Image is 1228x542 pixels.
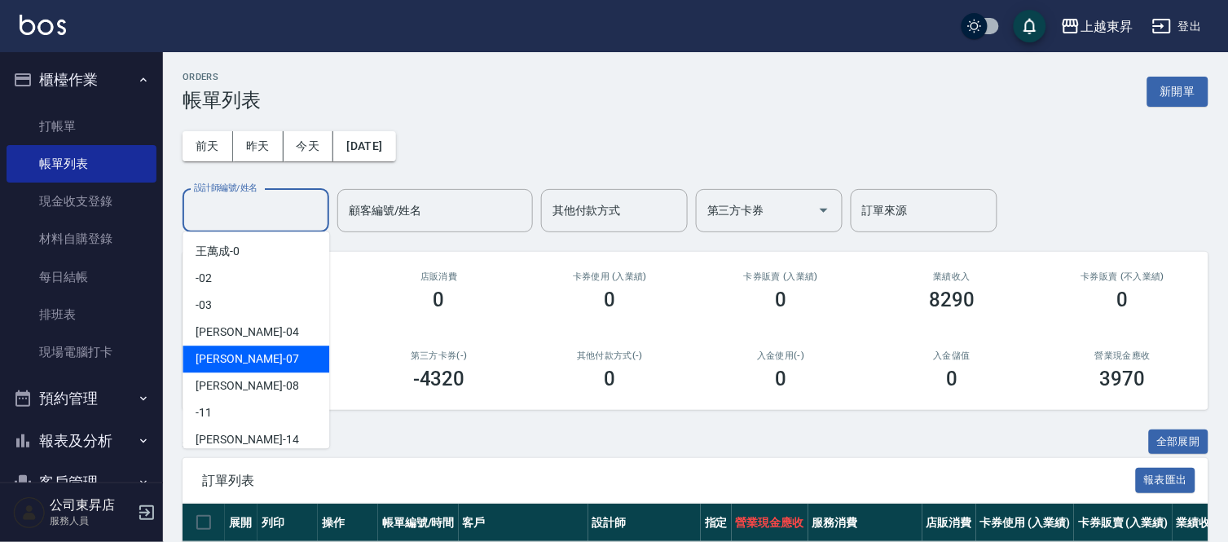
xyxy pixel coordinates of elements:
[7,59,156,101] button: 櫃檯作業
[7,108,156,145] a: 打帳單
[7,420,156,462] button: 報表及分析
[333,131,395,161] button: [DATE]
[194,182,257,194] label: 設計師編號/姓名
[413,368,465,390] h3: -4320
[183,131,233,161] button: 前天
[318,504,378,542] th: 操作
[1147,83,1208,99] a: 新開單
[20,15,66,35] img: Logo
[1014,10,1046,42] button: save
[922,504,976,542] th: 店販消費
[50,513,133,528] p: 服務人員
[1146,11,1208,42] button: 登出
[811,197,837,223] button: Open
[196,350,298,368] span: [PERSON_NAME] -07
[7,461,156,504] button: 客戶管理
[7,333,156,371] a: 現場電腦打卡
[701,504,732,542] th: 指定
[7,145,156,183] a: 帳單列表
[434,289,445,311] h3: 0
[1057,350,1189,361] h2: 營業現金應收
[1173,504,1226,542] th: 業績收入
[459,504,588,542] th: 客戶
[50,497,133,513] h5: 公司東昇店
[715,350,847,361] h2: 入金使用(-)
[1054,10,1139,43] button: 上越東昇
[775,289,786,311] h3: 0
[1149,430,1209,455] button: 全部展開
[808,504,922,542] th: 服務消費
[196,270,212,287] span: -02
[196,324,298,341] span: [PERSON_NAME] -04
[183,72,261,82] h2: ORDERS
[1100,368,1146,390] h3: 3970
[7,220,156,258] a: 材料自購登錄
[284,131,334,161] button: 今天
[7,258,156,296] a: 每日結帳
[196,431,298,448] span: [PERSON_NAME] -14
[196,404,212,421] span: -11
[183,89,261,112] h3: 帳單列表
[544,271,676,282] h2: 卡券使用 (入業績)
[196,297,212,314] span: -03
[544,350,676,361] h2: 其他付款方式(-)
[196,377,298,394] span: [PERSON_NAME] -08
[1057,271,1189,282] h2: 卡券販賣 (不入業績)
[13,496,46,529] img: Person
[225,504,257,542] th: 展開
[373,271,505,282] h2: 店販消費
[257,504,318,542] th: 列印
[732,504,808,542] th: 營業現金應收
[1074,504,1173,542] th: 卡券販賣 (入業績)
[373,350,505,361] h2: 第三方卡券(-)
[605,368,616,390] h3: 0
[378,504,459,542] th: 帳單編號/時間
[946,368,957,390] h3: 0
[886,350,1018,361] h2: 入金儲值
[196,243,240,260] span: 王萬成 -0
[1117,289,1129,311] h3: 0
[715,271,847,282] h2: 卡券販賣 (入業績)
[775,368,786,390] h3: 0
[1136,472,1196,487] a: 報表匯出
[605,289,616,311] h3: 0
[976,504,1075,542] th: 卡券使用 (入業績)
[202,473,1136,489] span: 訂單列表
[1147,77,1208,107] button: 新開單
[7,183,156,220] a: 現金收支登錄
[7,296,156,333] a: 排班表
[588,504,701,542] th: 設計師
[886,271,1018,282] h2: 業績收入
[7,377,156,420] button: 預約管理
[929,289,975,311] h3: 8290
[233,131,284,161] button: 昨天
[1136,468,1196,493] button: 報表匯出
[1081,16,1133,37] div: 上越東昇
